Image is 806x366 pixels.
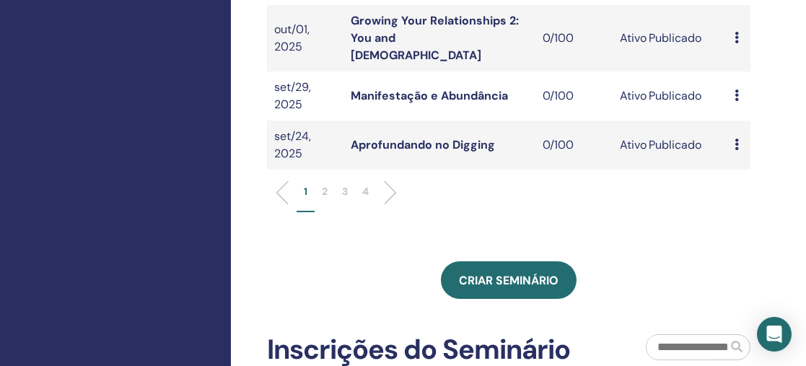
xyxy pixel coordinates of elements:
td: 0/100 [535,121,612,170]
p: 1 [304,184,307,199]
p: 4 [362,184,369,199]
td: set/29, 2025 [267,71,343,121]
td: Ativo Publicado [613,5,728,71]
p: 2 [322,184,328,199]
a: Growing Your Relationships 2: You and [DEMOGRAPHIC_DATA] [351,13,519,63]
td: 0/100 [535,5,612,71]
td: Ativo Publicado [613,71,728,121]
a: Criar seminário [441,261,577,299]
span: Criar seminário [459,273,558,288]
p: 3 [342,184,348,199]
td: set/24, 2025 [267,121,343,170]
td: out/01, 2025 [267,5,343,71]
td: 0/100 [535,71,612,121]
td: Ativo Publicado [613,121,728,170]
a: Aprofundando no Digging [351,137,495,152]
div: Open Intercom Messenger [757,317,792,352]
a: Manifestação e Abundância [351,88,508,103]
